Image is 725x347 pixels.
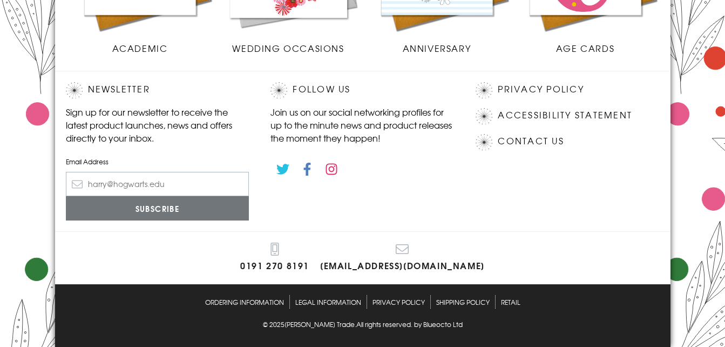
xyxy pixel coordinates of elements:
[320,243,485,273] a: [EMAIL_ADDRESS][DOMAIN_NAME]
[66,82,249,98] h2: Newsletter
[498,134,564,149] a: Contact Us
[112,42,168,55] span: Academic
[66,157,249,166] label: Email Address
[240,243,309,273] a: 0191 270 8191
[205,295,284,309] a: Ordering Information
[66,196,249,221] input: Subscribe
[284,319,355,331] a: [PERSON_NAME] Trade
[501,295,520,309] a: Retail
[270,105,454,144] p: Join us on our social networking profiles for up to the minute news and product releases the mome...
[498,82,584,97] a: Privacy Policy
[270,82,454,98] h2: Follow Us
[436,295,490,309] a: Shipping Policy
[66,319,660,329] p: © 2025 .
[556,42,614,55] span: Age Cards
[232,42,344,55] span: Wedding Occasions
[403,42,471,55] span: Anniversary
[356,319,412,329] span: All rights reserved.
[414,319,463,331] a: by Blueocto Ltd
[66,105,249,144] p: Sign up for our newsletter to receive the latest product launches, news and offers directly to yo...
[66,172,249,196] input: harry@hogwarts.edu
[498,108,632,123] a: Accessibility Statement
[372,295,425,309] a: Privacy Policy
[295,295,361,309] a: Legal Information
